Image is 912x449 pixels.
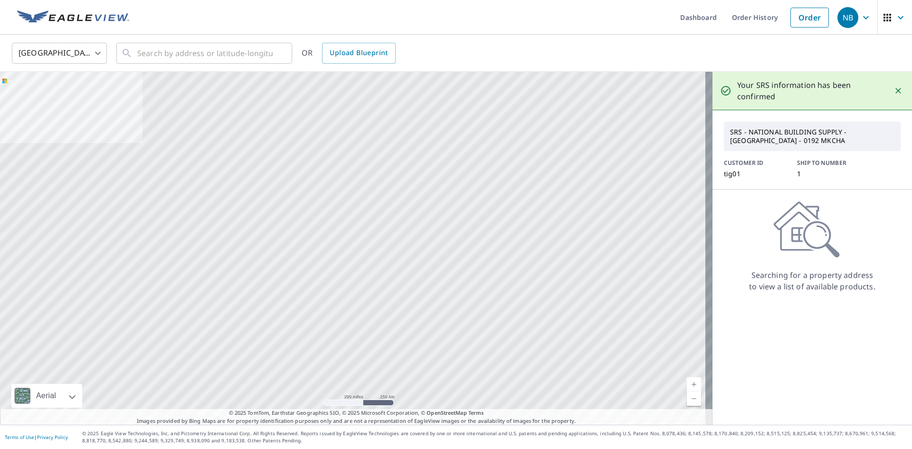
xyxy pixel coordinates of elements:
div: [GEOGRAPHIC_DATA] [12,40,107,67]
span: © 2025 TomTom, Earthstar Geographics SIO, © 2025 Microsoft Corporation, © [229,409,484,417]
a: Terms [468,409,484,416]
p: | [5,434,68,440]
p: CUSTOMER ID [724,159,786,167]
p: SRS - NATIONAL BUILDING SUPPLY - [GEOGRAPHIC_DATA] - 0192 MKCHA [726,124,898,149]
span: Upload Blueprint [330,47,388,59]
a: Terms of Use [5,434,34,440]
img: EV Logo [17,10,129,25]
a: OpenStreetMap [427,409,466,416]
a: Order [790,8,829,28]
div: NB [837,7,858,28]
a: Current Level 5, Zoom Out [687,392,701,406]
input: Search by address or latitude-longitude [137,40,273,67]
p: Your SRS information has been confirmed [737,79,884,102]
button: Close [892,85,904,97]
a: Privacy Policy [37,434,68,440]
a: Current Level 5, Zoom In [687,377,701,392]
p: tig01 [724,170,786,178]
div: Aerial [33,384,59,408]
a: Upload Blueprint [322,43,395,64]
p: SHIP TO NUMBER [797,159,859,167]
p: Searching for a property address to view a list of available products. [749,269,876,292]
p: 1 [797,170,859,178]
div: Aerial [11,384,82,408]
div: OR [302,43,396,64]
p: © 2025 Eagle View Technologies, Inc. and Pictometry International Corp. All Rights Reserved. Repo... [82,430,907,444]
